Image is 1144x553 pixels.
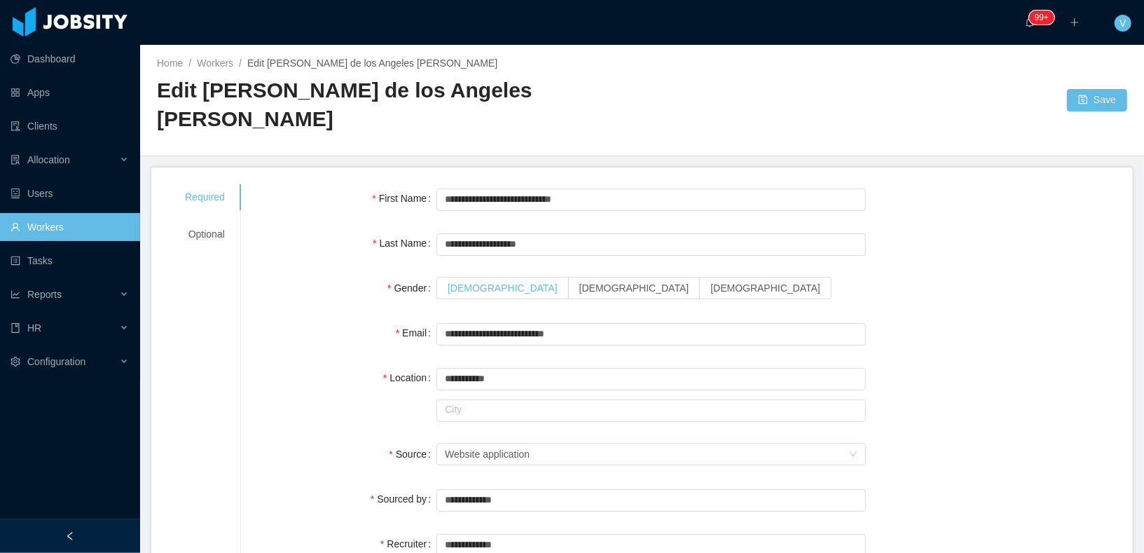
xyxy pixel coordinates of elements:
span: [DEMOGRAPHIC_DATA] [710,282,820,294]
label: Sourced by [371,493,436,505]
i: icon: line-chart [11,289,20,299]
label: Gender [387,282,436,294]
span: Edit [PERSON_NAME] de los Angeles [PERSON_NAME] [247,57,497,69]
i: icon: setting [11,357,20,367]
button: icon: saveSave [1067,89,1127,111]
span: Reports [27,289,62,300]
a: Workers [197,57,233,69]
div: Website application [445,444,530,465]
h2: Edit [PERSON_NAME] de los Angeles [PERSON_NAME] [157,76,642,133]
a: Home [157,57,183,69]
label: Location [383,372,436,383]
a: icon: profileTasks [11,247,129,275]
label: Recruiter [380,538,436,549]
input: Last Name [436,233,866,256]
span: / [188,57,191,69]
a: icon: pie-chartDashboard [11,45,129,73]
i: icon: bell [1025,18,1035,27]
div: Optional [168,221,242,247]
label: Source [389,449,436,460]
label: First Name [372,193,436,204]
span: Configuration [27,356,85,367]
i: icon: plus [1070,18,1080,27]
a: icon: robotUsers [11,179,129,207]
label: Last Name [373,238,436,249]
input: First Name [436,189,866,211]
span: [DEMOGRAPHIC_DATA] [579,282,689,294]
input: Email [436,323,866,346]
a: icon: userWorkers [11,213,129,241]
span: V [1119,15,1126,32]
a: icon: appstoreApps [11,78,129,107]
div: Required [168,184,242,210]
sup: 285 [1029,11,1054,25]
span: / [239,57,242,69]
span: HR [27,322,41,334]
i: icon: book [11,323,20,333]
a: icon: auditClients [11,112,129,140]
span: [DEMOGRAPHIC_DATA] [448,282,558,294]
label: Email [396,327,436,339]
span: Allocation [27,154,70,165]
i: icon: solution [11,155,20,165]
